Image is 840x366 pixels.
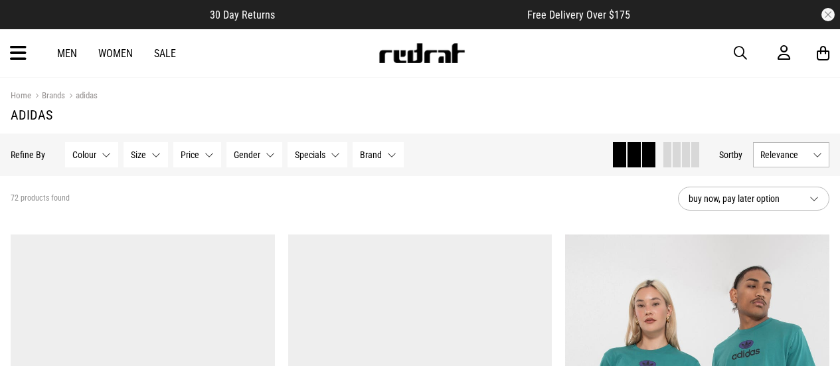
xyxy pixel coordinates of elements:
iframe: Customer reviews powered by Trustpilot [301,8,501,21]
button: Sortby [719,147,742,163]
a: Men [57,47,77,60]
a: Home [11,90,31,100]
img: Redrat logo [378,43,465,63]
button: Specials [288,142,347,167]
span: 30 Day Returns [210,9,275,21]
a: Women [98,47,133,60]
span: buy now, pay later option [689,191,799,207]
button: Relevance [753,142,829,167]
span: Size [131,149,146,160]
span: Free Delivery Over $175 [527,9,630,21]
a: Sale [154,47,176,60]
a: Brands [31,90,65,103]
span: Specials [295,149,325,160]
span: Colour [72,149,96,160]
button: Size [124,142,168,167]
button: Gender [226,142,282,167]
button: Colour [65,142,118,167]
button: buy now, pay later option [678,187,829,211]
h1: adidas [11,107,829,123]
a: adidas [65,90,98,103]
span: 72 products found [11,193,70,204]
p: Refine By [11,149,45,160]
button: Brand [353,142,404,167]
span: Relevance [760,149,807,160]
span: Price [181,149,199,160]
button: Price [173,142,221,167]
span: by [734,149,742,160]
span: Gender [234,149,260,160]
span: Brand [360,149,382,160]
